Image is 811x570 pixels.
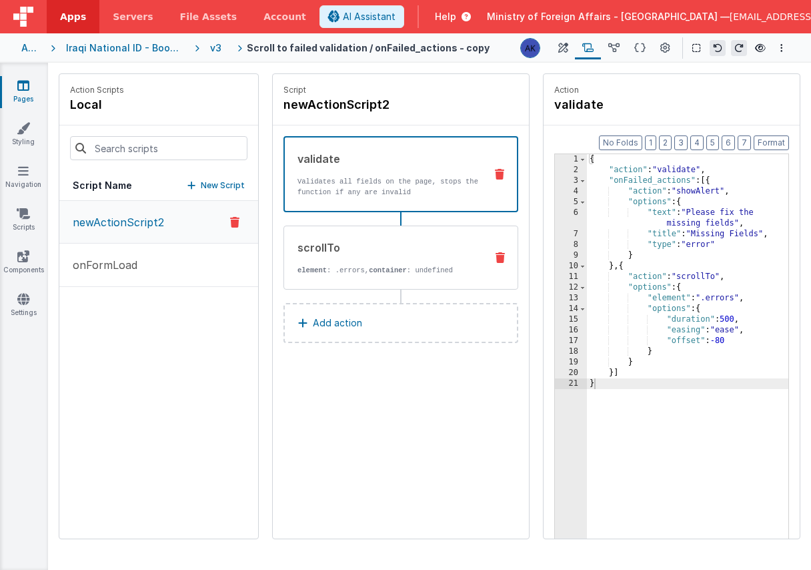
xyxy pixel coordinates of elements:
[599,135,642,150] button: No Folds
[555,229,587,240] div: 7
[774,40,790,56] button: Options
[554,85,789,95] p: Action
[555,186,587,197] div: 4
[283,95,484,114] h4: newActionScript2
[487,10,730,23] span: Ministry of Foreign Affairs - [GEOGRAPHIC_DATA] —
[297,266,327,274] strong: element
[674,135,688,150] button: 3
[343,10,395,23] span: AI Assistant
[555,346,587,357] div: 18
[555,282,587,293] div: 12
[70,85,124,95] p: Action Scripts
[297,240,479,256] div: scrollTo
[283,85,518,95] p: Script
[73,179,132,192] h5: Script Name
[706,135,719,150] button: 5
[555,357,587,368] div: 19
[738,135,751,150] button: 7
[65,214,164,230] p: newActionScript2
[555,293,587,304] div: 13
[297,151,478,167] div: validate
[754,135,789,150] button: Format
[555,208,587,229] div: 6
[59,201,258,244] button: newActionScript2
[369,266,407,274] strong: container
[65,257,137,273] p: onFormLoad
[555,272,587,282] div: 11
[555,261,587,272] div: 10
[21,41,40,55] div: Apps
[555,154,587,165] div: 1
[722,135,735,150] button: 6
[201,179,245,192] p: New Script
[313,315,362,331] p: Add action
[297,176,478,198] p: Validates all fields on the page, stops the function if any are invalid
[554,95,754,114] h4: validate
[555,304,587,314] div: 14
[555,197,587,208] div: 5
[555,250,587,261] div: 9
[555,165,587,176] div: 2
[187,179,245,192] button: New Script
[555,325,587,336] div: 16
[645,135,656,150] button: 1
[210,41,227,55] div: v3
[283,303,518,343] button: Add action
[555,336,587,346] div: 17
[60,10,86,23] span: Apps
[555,176,587,186] div: 3
[70,95,124,114] h4: local
[297,265,479,276] p: : .errors, : undefined
[70,136,247,160] input: Search scripts
[555,240,587,250] div: 8
[659,135,672,150] button: 2
[690,135,704,150] button: 4
[319,5,404,28] button: AI Assistant
[555,314,587,325] div: 15
[521,39,540,57] img: 1f6063d0be199a6b217d3045d703aa70
[180,10,237,23] span: File Assets
[66,41,184,55] div: Iraqi National ID - Booking Page
[555,378,587,389] div: 21
[435,10,456,23] span: Help
[113,10,153,23] span: Servers
[555,368,587,378] div: 20
[247,43,490,53] h4: Scroll to failed validation / onFailed_actions - copy
[59,244,258,287] button: onFormLoad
